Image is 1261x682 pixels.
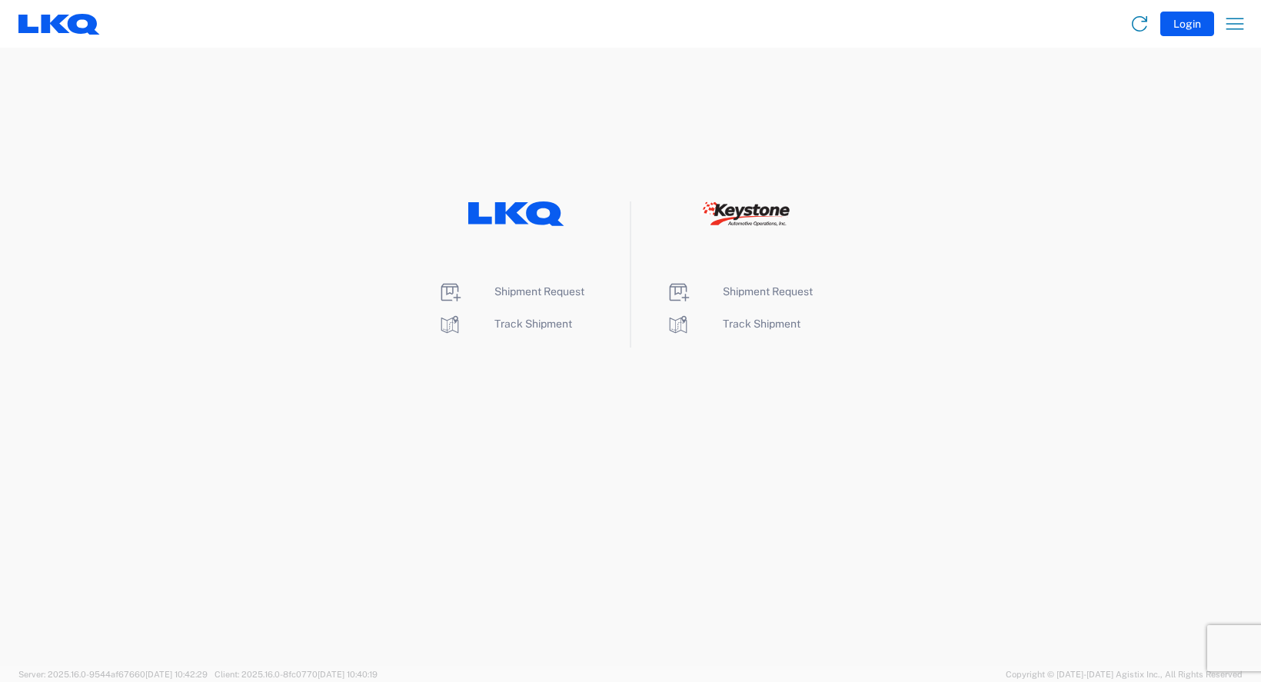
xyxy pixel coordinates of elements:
span: Track Shipment [494,318,572,330]
span: [DATE] 10:40:19 [318,670,378,679]
a: Track Shipment [666,318,800,330]
span: Track Shipment [723,318,800,330]
a: Shipment Request [666,285,813,298]
a: Shipment Request [438,285,584,298]
span: [DATE] 10:42:29 [145,670,208,679]
span: Shipment Request [494,285,584,298]
span: Server: 2025.16.0-9544af67660 [18,670,208,679]
span: Shipment Request [723,285,813,298]
span: Copyright © [DATE]-[DATE] Agistix Inc., All Rights Reserved [1006,667,1243,681]
a: Track Shipment [438,318,572,330]
button: Login [1160,12,1214,36]
span: Client: 2025.16.0-8fc0770 [215,670,378,679]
